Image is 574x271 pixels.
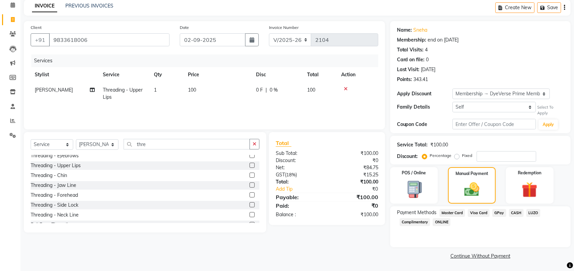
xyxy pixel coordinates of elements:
img: _pos-terminal.svg [401,180,427,199]
div: Threading - Forehead [31,192,78,199]
button: Create New [495,2,535,13]
a: Continue Without Payment [392,253,569,260]
div: ( ) [271,171,327,178]
span: CASH [509,209,524,217]
th: Action [337,67,378,82]
div: Name: [397,27,412,34]
div: ₹100.00 [327,193,383,201]
div: Card on file: [397,56,425,63]
span: GST [276,172,285,178]
div: Threading - Eyebrows [31,152,79,159]
div: [DATE] [421,66,436,73]
div: Paid: [271,202,327,210]
span: Complimentary [400,218,430,226]
div: Net: [271,164,327,171]
div: Family Details [397,103,452,111]
label: Manual Payment [456,171,488,177]
div: Points: [397,76,412,83]
div: ₹0 [336,186,383,193]
th: Service [99,67,150,82]
th: Price [184,67,252,82]
button: +91 [31,33,50,46]
label: Redemption [518,170,541,176]
label: POS / Online [402,170,426,176]
div: ₹0 [327,157,383,164]
div: Discount: [397,153,418,160]
span: Total [276,140,291,147]
span: | [266,86,267,94]
div: ₹100.00 [431,141,448,148]
div: Threading - Chin [31,172,67,179]
label: Fixed [462,153,473,159]
label: Client [31,25,42,31]
div: 4 [425,46,428,53]
div: Last Visit: [397,66,420,73]
div: Select To Apply [537,105,564,116]
label: Date [180,25,189,31]
div: 0 [426,56,429,63]
span: Payment Methods [397,209,437,216]
a: PREVIOUS INVOICES [65,3,113,9]
input: Enter Offer / Coupon Code [452,119,536,129]
div: end on [DATE] [428,36,459,44]
th: Total [303,67,337,82]
span: Threading - Upper Lips [103,87,143,100]
span: Master Card [440,209,465,217]
a: Add Tip [271,186,336,193]
div: Balance : [271,211,327,218]
div: Threading - Neck Line [31,211,79,219]
input: Search by Name/Mobile/Email/Code [49,33,170,46]
div: Threading - Jaw Line [31,182,76,189]
div: ₹84.75 [327,164,383,171]
div: Threading - Side Lock [31,202,78,209]
div: Coupon Code [397,121,452,128]
span: ONLINE [433,218,450,226]
label: Percentage [430,153,452,159]
div: Threading - Upper Lips [31,162,81,169]
div: 343.41 [414,76,428,83]
div: Services [31,54,383,67]
div: Total: [271,178,327,186]
span: 100 [307,87,315,93]
th: Qty [150,67,184,82]
input: Search or Scan [124,139,250,149]
div: Service Total: [397,141,428,148]
span: 0 F [256,86,263,94]
span: [PERSON_NAME] [35,87,73,93]
span: 18% [286,172,296,177]
div: ₹15.25 [327,171,383,178]
div: ₹100.00 [327,178,383,186]
label: Invoice Number [269,25,299,31]
div: Discount: [271,157,327,164]
span: LUZO [526,209,540,217]
div: ₹100.00 [327,150,383,157]
th: Stylist [31,67,99,82]
span: 100 [188,87,196,93]
div: ₹100.00 [327,211,383,218]
button: Save [537,2,561,13]
span: 0 % [270,86,278,94]
span: Visa Card [468,209,490,217]
div: Membership: [397,36,427,44]
img: _cash.svg [460,181,484,198]
div: Sub Total: [271,150,327,157]
div: Total Visits: [397,46,424,53]
div: Full Face Threading [31,221,73,228]
div: ₹0 [327,202,383,210]
span: 1 [154,87,157,93]
button: Apply [539,119,558,130]
div: Apply Discount [397,90,452,97]
img: _gift.svg [517,180,542,200]
a: Sneha [414,27,428,34]
span: GPay [492,209,506,217]
th: Disc [252,67,303,82]
div: Payable: [271,193,327,201]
